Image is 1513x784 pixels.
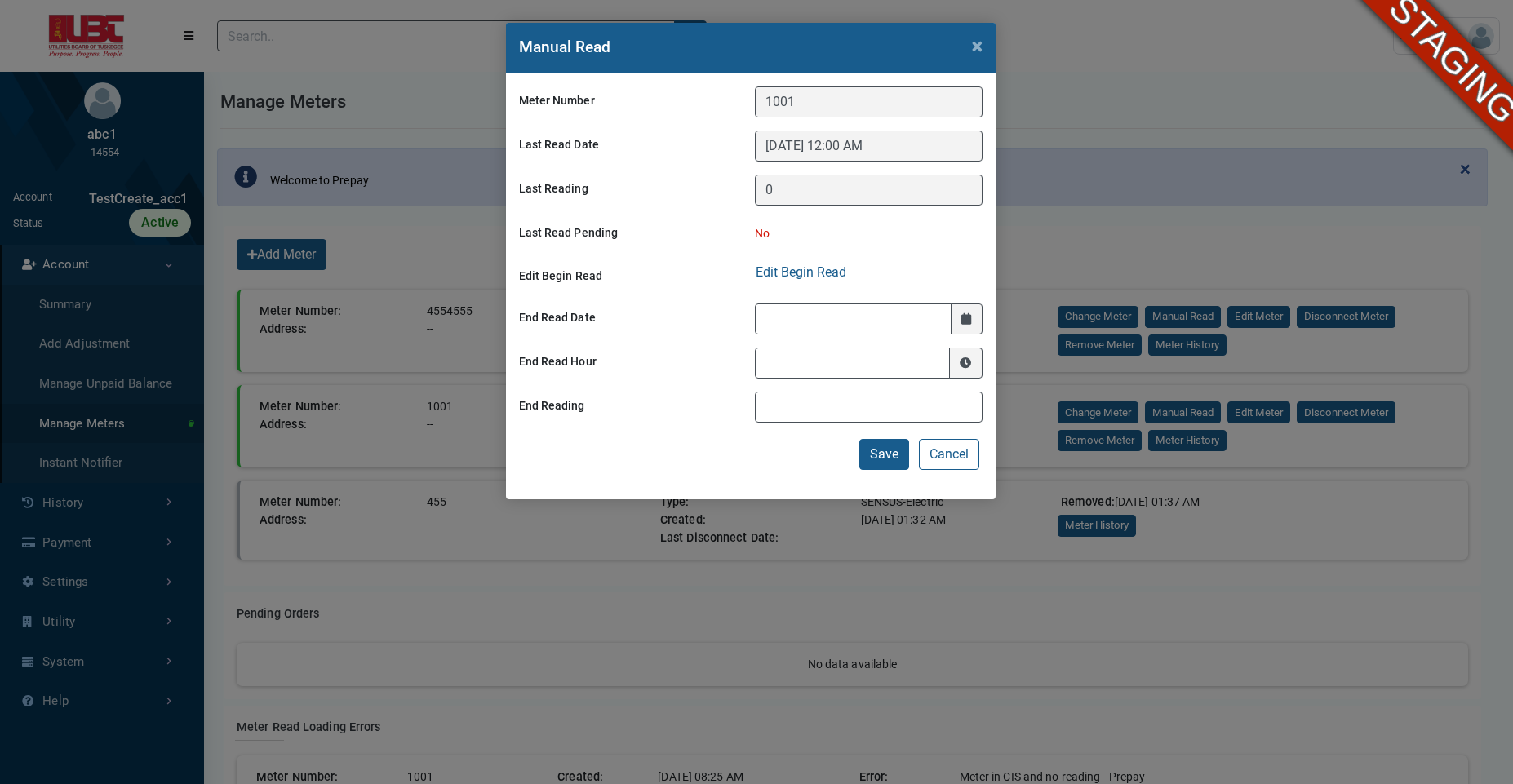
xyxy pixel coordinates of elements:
[959,23,996,69] button: Close
[515,86,751,117] label: Meter Number
[972,34,983,57] span: ×
[859,439,909,470] button: Save
[515,303,751,334] label: End Read Date
[751,225,980,242] div: No
[515,175,751,206] label: Last Reading
[755,262,847,283] button: Edit Begin Read
[515,392,751,423] label: End Reading
[515,262,751,290] label: Edit Begin Read
[515,348,751,379] label: End Read Hour
[919,439,979,470] button: Cancel
[519,36,611,60] h2: Manual Read
[515,131,751,162] label: Last Read Date
[515,219,744,249] label: Last Read Pending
